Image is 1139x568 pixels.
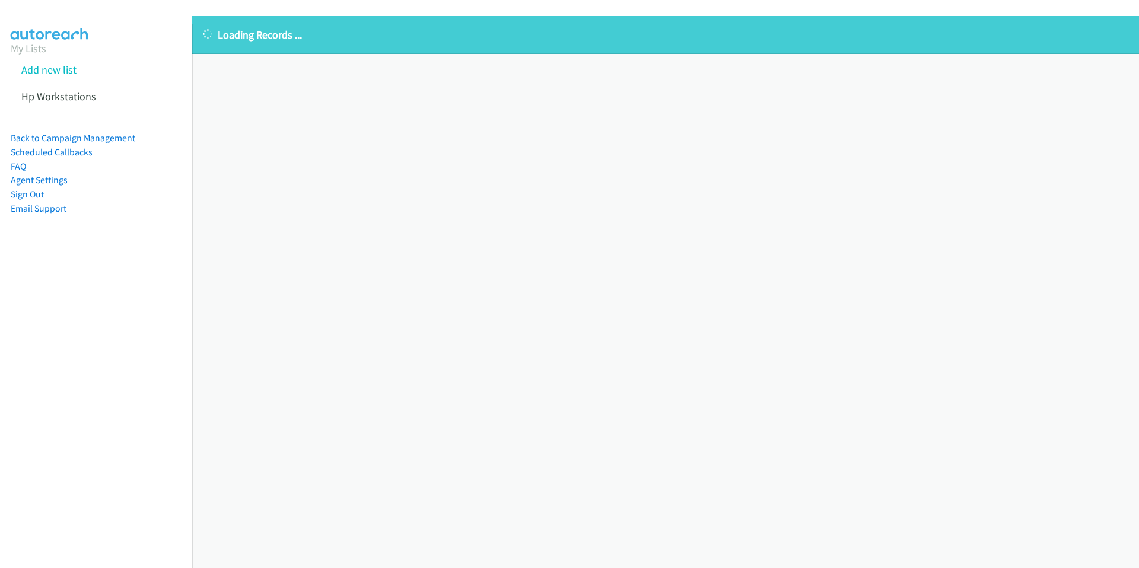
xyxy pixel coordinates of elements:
a: Sign Out [11,189,44,200]
a: Add new list [21,63,77,76]
a: Agent Settings [11,174,68,186]
a: Scheduled Callbacks [11,146,93,158]
a: Back to Campaign Management [11,132,135,143]
a: Hp Workstations [21,90,96,103]
a: FAQ [11,161,26,172]
p: Loading Records ... [203,27,1128,43]
a: My Lists [11,42,46,55]
a: Email Support [11,203,66,214]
